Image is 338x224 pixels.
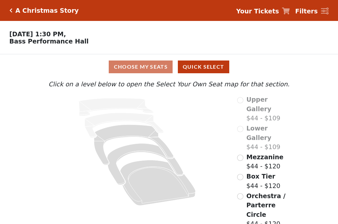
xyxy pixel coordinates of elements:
[85,113,164,138] path: Lower Gallery - Seats Available: 0
[120,160,196,206] path: Orchestra / Parterre Circle - Seats Available: 165
[236,8,279,15] strong: Your Tickets
[236,7,290,16] a: Your Tickets
[246,124,291,152] label: $44 - $109
[246,172,280,190] label: $44 - $120
[79,98,154,116] path: Upper Gallery - Seats Available: 0
[9,8,12,13] a: Click here to go back to filters
[246,173,275,180] span: Box Tier
[246,96,271,112] span: Upper Gallery
[246,153,283,161] span: Mezzanine
[15,7,79,14] h5: A Christmas Story
[246,192,285,218] span: Orchestra / Parterre Circle
[246,152,283,171] label: $44 - $120
[246,95,291,123] label: $44 - $109
[178,60,229,73] button: Quick Select
[295,7,329,16] a: Filters
[295,8,318,15] strong: Filters
[246,125,271,141] span: Lower Gallery
[47,79,291,89] p: Click on a level below to open the Select Your Own Seat map for that section.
